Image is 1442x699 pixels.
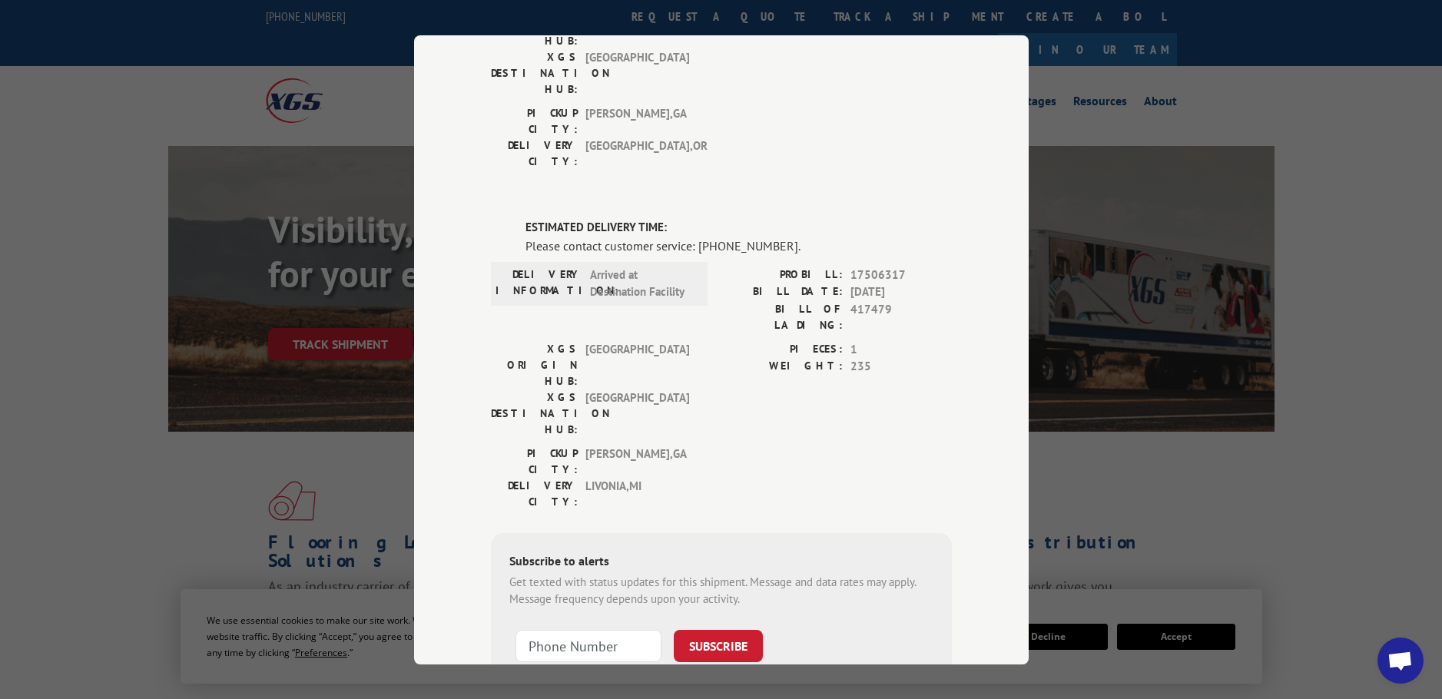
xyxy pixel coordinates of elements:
[509,573,933,608] div: Get texted with status updates for this shipment. Message and data rates may apply. Message frequ...
[1377,638,1424,684] a: Open chat
[491,137,578,170] label: DELIVERY CITY:
[674,629,763,661] button: SUBSCRIBE
[590,266,694,300] span: Arrived at Destination Facility
[850,266,952,283] span: 17506317
[850,340,952,358] span: 1
[721,18,843,35] label: WEIGHT:
[585,105,689,137] span: [PERSON_NAME] , GA
[509,551,933,573] div: Subscribe to alerts
[496,266,582,300] label: DELIVERY INFORMATION:
[585,477,689,509] span: LIVONIA , MI
[721,266,843,283] label: PROBILL:
[850,283,952,301] span: [DATE]
[585,389,689,437] span: [GEOGRAPHIC_DATA]
[721,300,843,333] label: BILL OF LADING:
[585,445,689,477] span: [PERSON_NAME] , GA
[525,219,952,237] label: ESTIMATED DELIVERY TIME:
[515,629,661,661] input: Phone Number
[585,49,689,98] span: [GEOGRAPHIC_DATA]
[491,389,578,437] label: XGS DESTINATION HUB:
[850,18,952,35] span: 140
[721,283,843,301] label: BILL DATE:
[850,300,952,333] span: 417479
[721,340,843,358] label: PIECES:
[491,105,578,137] label: PICKUP CITY:
[491,49,578,98] label: XGS DESTINATION HUB:
[721,358,843,376] label: WEIGHT:
[491,445,578,477] label: PICKUP CITY:
[491,340,578,389] label: XGS ORIGIN HUB:
[585,137,689,170] span: [GEOGRAPHIC_DATA] , OR
[525,236,952,254] div: Please contact customer service: [PHONE_NUMBER].
[491,477,578,509] label: DELIVERY CITY:
[850,358,952,376] span: 235
[585,340,689,389] span: [GEOGRAPHIC_DATA]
